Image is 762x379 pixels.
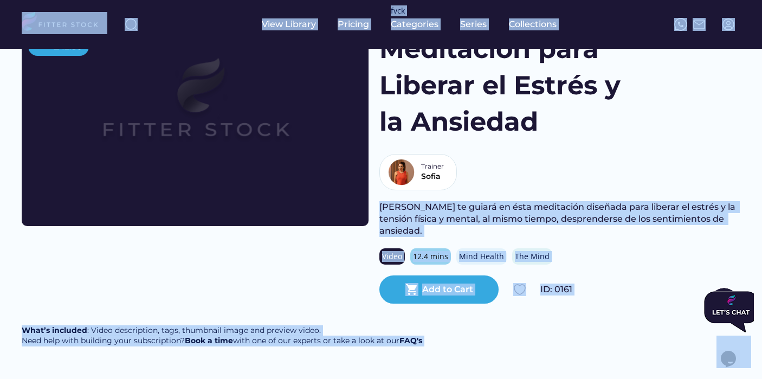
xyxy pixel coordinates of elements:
[693,18,706,31] img: Frame%2051.svg
[125,18,138,31] img: search-normal%203.svg
[422,284,473,296] div: Add to Cart
[382,251,402,262] div: Video
[379,31,650,140] h1: Meditación para Liberar el Estrés y la Ansiedad
[338,18,369,30] div: Pricing
[22,12,107,34] img: LOGO.svg
[262,18,316,30] div: View Library
[513,283,526,296] img: Group%201000002324.svg
[674,18,687,31] img: meteor-icons_whatsapp%20%281%29.svg
[459,251,504,262] div: Mind Health
[22,325,422,346] div: : Video description, tags, thumbnail image and preview video. Need help with building your subscr...
[22,325,87,335] strong: What’s included
[405,283,418,296] button: shopping_cart
[391,18,438,30] div: Categories
[185,336,233,345] a: Book a time
[56,31,334,187] img: Frame%2079%20%281%29.svg
[4,4,59,46] img: Chat attention grabber
[391,5,405,16] div: fvck
[413,251,448,262] div: 12.4 mins
[399,336,422,345] a: FAQ's
[421,162,448,171] div: Trainer
[379,201,740,237] div: [PERSON_NAME] te guiará en ésta meditación diseñada para liberar el estrés y la tensión física y ...
[515,251,550,262] div: The Mind
[421,171,441,182] div: Sofia
[700,287,754,337] iframe: chat widget
[722,18,735,31] img: profile-circle.svg
[388,159,415,185] img: Bio%20Template%20-%20Sofia.png
[716,336,751,368] iframe: chat widget
[509,18,557,30] div: Collections
[540,284,740,296] div: ID: 0161
[460,18,487,30] div: Series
